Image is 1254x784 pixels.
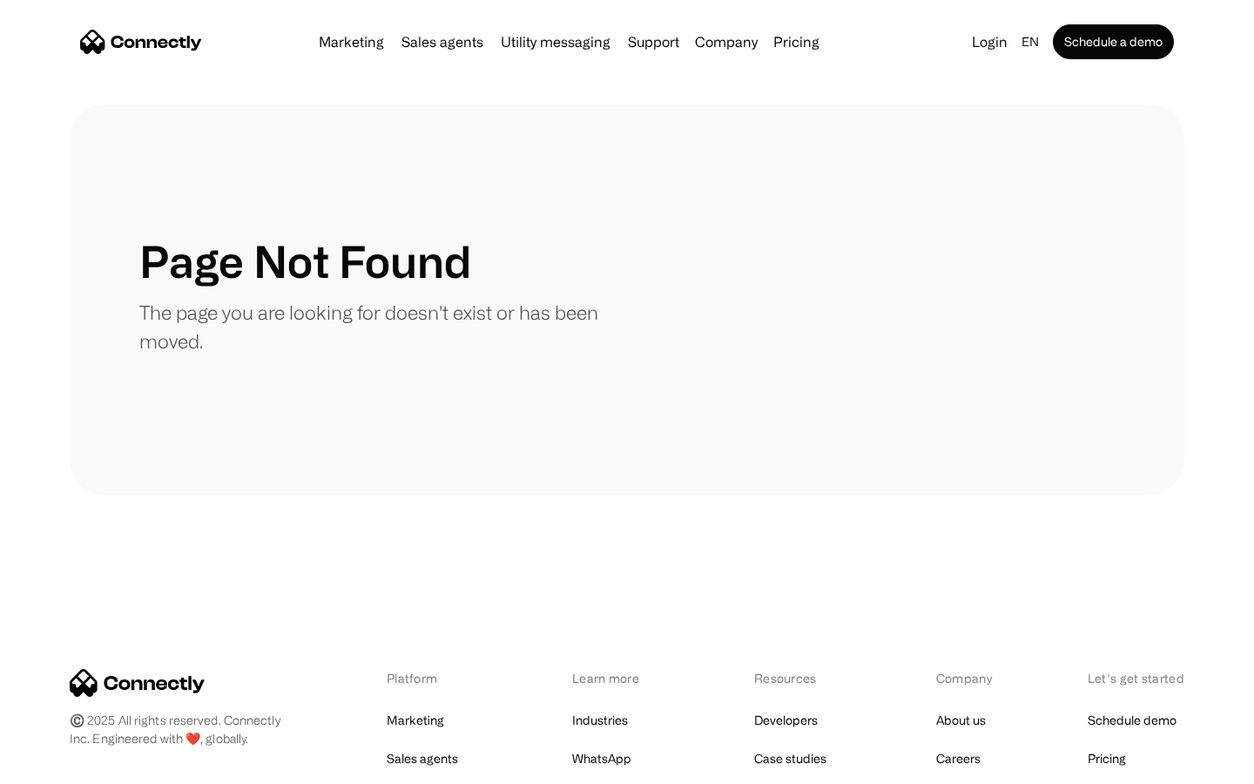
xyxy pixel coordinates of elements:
[965,30,1015,54] a: Login
[936,669,997,687] div: Company
[572,708,628,733] a: Industries
[754,747,826,771] a: Case studies
[387,669,482,687] div: Platform
[621,35,686,49] a: Support
[754,669,846,687] div: Resources
[695,30,758,54] div: Company
[139,235,471,287] h1: Page Not Found
[312,35,391,49] a: Marketing
[1088,747,1126,771] a: Pricing
[936,708,986,733] a: About us
[936,747,981,771] a: Careers
[1021,30,1039,54] div: en
[766,35,826,49] a: Pricing
[35,754,104,778] ul: Language list
[139,298,627,355] p: The page you are looking for doesn't exist or has been moved.
[387,747,458,771] a: Sales agents
[1088,669,1184,687] div: Let’s get started
[494,35,617,49] a: Utility messaging
[572,747,631,771] a: WhatsApp
[1053,24,1174,59] a: Schedule a demo
[394,35,490,49] a: Sales agents
[1088,708,1176,733] a: Schedule demo
[754,708,818,733] a: Developers
[17,752,104,778] aside: Language selected: English
[387,708,444,733] a: Marketing
[572,669,664,687] div: Learn more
